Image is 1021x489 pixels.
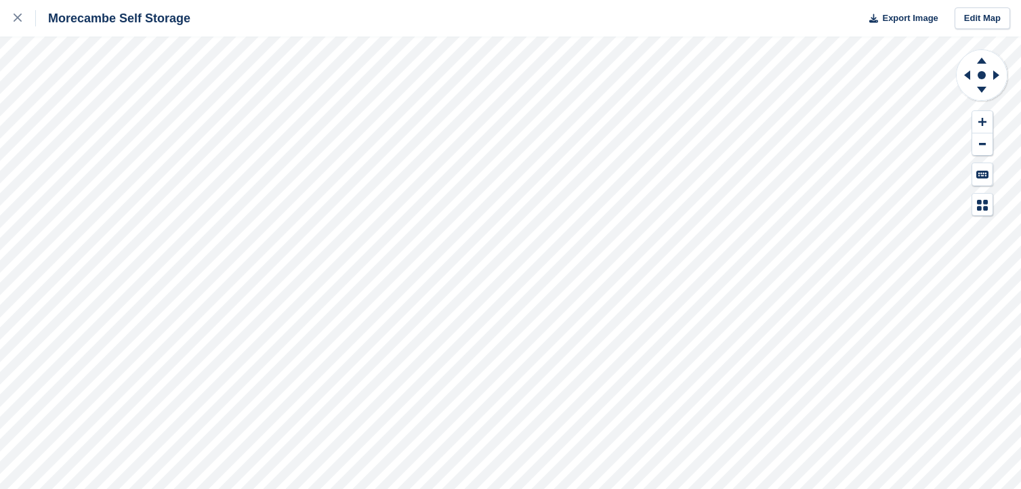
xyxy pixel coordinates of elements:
button: Keyboard Shortcuts [972,163,993,186]
button: Zoom Out [972,133,993,156]
button: Zoom In [972,111,993,133]
a: Edit Map [955,7,1010,30]
div: Morecambe Self Storage [36,10,190,26]
button: Map Legend [972,194,993,216]
span: Export Image [882,12,938,25]
button: Export Image [861,7,938,30]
